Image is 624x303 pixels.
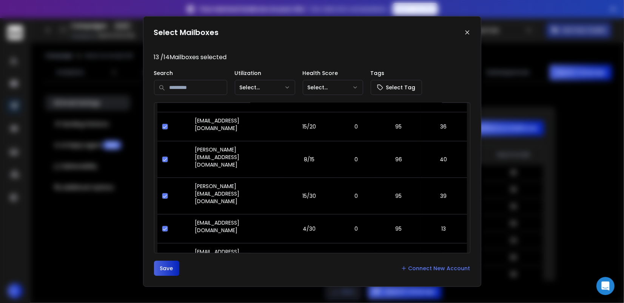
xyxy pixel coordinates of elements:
p: [EMAIL_ADDRESS][DOMAIN_NAME] [195,219,279,234]
button: Select... [303,80,363,95]
p: Utilization [235,69,295,77]
td: 4/30 [283,214,336,243]
td: 95 [377,178,420,214]
p: [EMAIL_ADDRESS][DOMAIN_NAME] [195,248,279,263]
td: 96 [377,243,420,272]
td: 96 [377,141,420,178]
p: Search [154,69,227,77]
div: Open Intercom Messenger [596,277,615,295]
td: 95 [377,214,420,243]
button: Select... [235,80,295,95]
td: 15/30 [283,243,336,272]
p: 0 [340,225,372,233]
p: [EMAIL_ADDRESS][DOMAIN_NAME] [195,117,279,132]
p: 0 [340,123,372,130]
td: 50 [420,243,467,272]
button: Save [154,261,179,276]
p: Health Score [303,69,363,77]
p: 0 [340,192,372,200]
p: [PERSON_NAME][EMAIL_ADDRESS][DOMAIN_NAME] [195,182,279,205]
td: 40 [420,141,467,178]
td: 13 [420,214,467,243]
p: Tags [371,69,422,77]
td: 8/15 [283,141,336,178]
p: [PERSON_NAME][EMAIL_ADDRESS][DOMAIN_NAME] [195,146,279,168]
td: 39 [420,178,467,214]
td: 36 [420,112,467,141]
a: Connect New Account [401,265,470,272]
td: 15/30 [283,178,336,214]
td: 15/20 [283,112,336,141]
h1: Select Mailboxes [154,27,219,38]
p: 0 [340,156,372,163]
p: 13 / 14 Mailboxes selected [154,53,470,62]
td: 95 [377,112,420,141]
button: Select Tag [371,80,422,95]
